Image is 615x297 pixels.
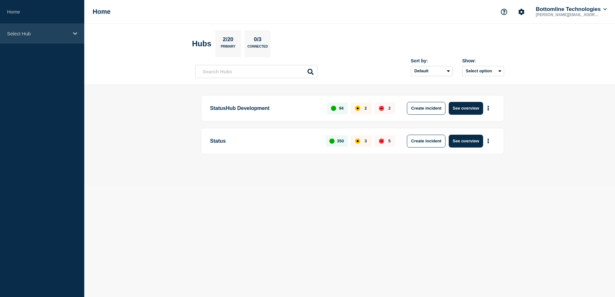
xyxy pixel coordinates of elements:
[192,39,211,48] h2: Hubs
[407,102,445,115] button: Create incident
[210,102,320,115] p: StatusHub Development
[364,139,367,143] p: 3
[449,135,483,148] button: See overview
[7,31,69,36] p: Select Hub
[339,106,344,111] p: 94
[221,45,235,51] p: Primary
[331,106,336,111] div: up
[411,66,453,76] select: Sort by
[220,36,236,45] p: 2/20
[515,5,528,19] button: Account settings
[388,106,390,111] p: 2
[210,135,318,148] p: Status
[355,106,360,111] div: affected
[195,65,317,78] input: Search Hubs
[379,106,384,111] div: down
[364,106,367,111] p: 2
[484,102,492,114] button: More actions
[407,135,445,148] button: Create incident
[388,139,390,143] p: 5
[247,45,268,51] p: Connected
[93,8,111,15] h1: Home
[462,66,504,76] button: Select option
[449,102,483,115] button: See overview
[411,58,453,63] div: Sort by:
[329,139,335,144] div: up
[379,139,384,144] div: down
[484,135,492,147] button: More actions
[497,5,511,19] button: Support
[337,139,344,143] p: 350
[355,139,360,144] div: affected
[535,6,608,13] button: Bottomline Technologies
[462,58,504,63] div: Show:
[252,36,264,45] p: 0/3
[535,13,601,17] p: [PERSON_NAME][EMAIL_ADDRESS][PERSON_NAME][DOMAIN_NAME]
